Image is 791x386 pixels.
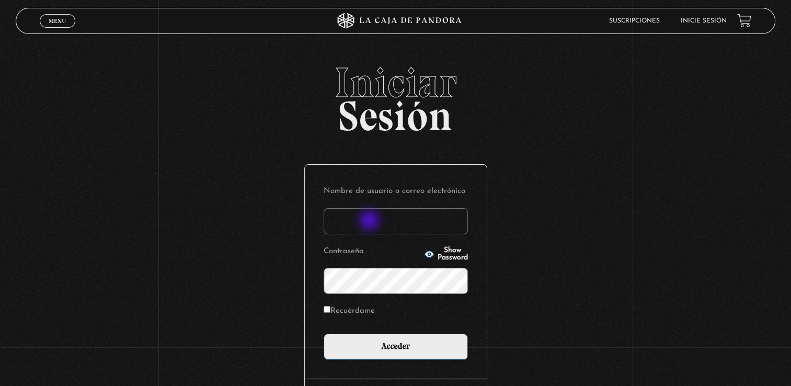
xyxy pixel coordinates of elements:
input: Acceder [324,334,468,360]
label: Contraseña [324,244,421,260]
a: Suscripciones [609,18,660,24]
a: Inicie sesión [681,18,727,24]
label: Nombre de usuario o correo electrónico [324,184,468,200]
a: View your shopping cart [737,14,751,28]
span: Show Password [438,247,468,262]
button: Show Password [424,247,468,262]
label: Recuérdame [324,303,375,320]
h2: Sesión [16,62,775,129]
span: Iniciar [16,62,775,104]
input: Recuérdame [324,306,330,313]
span: Menu [49,18,66,24]
span: Cerrar [45,27,70,34]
